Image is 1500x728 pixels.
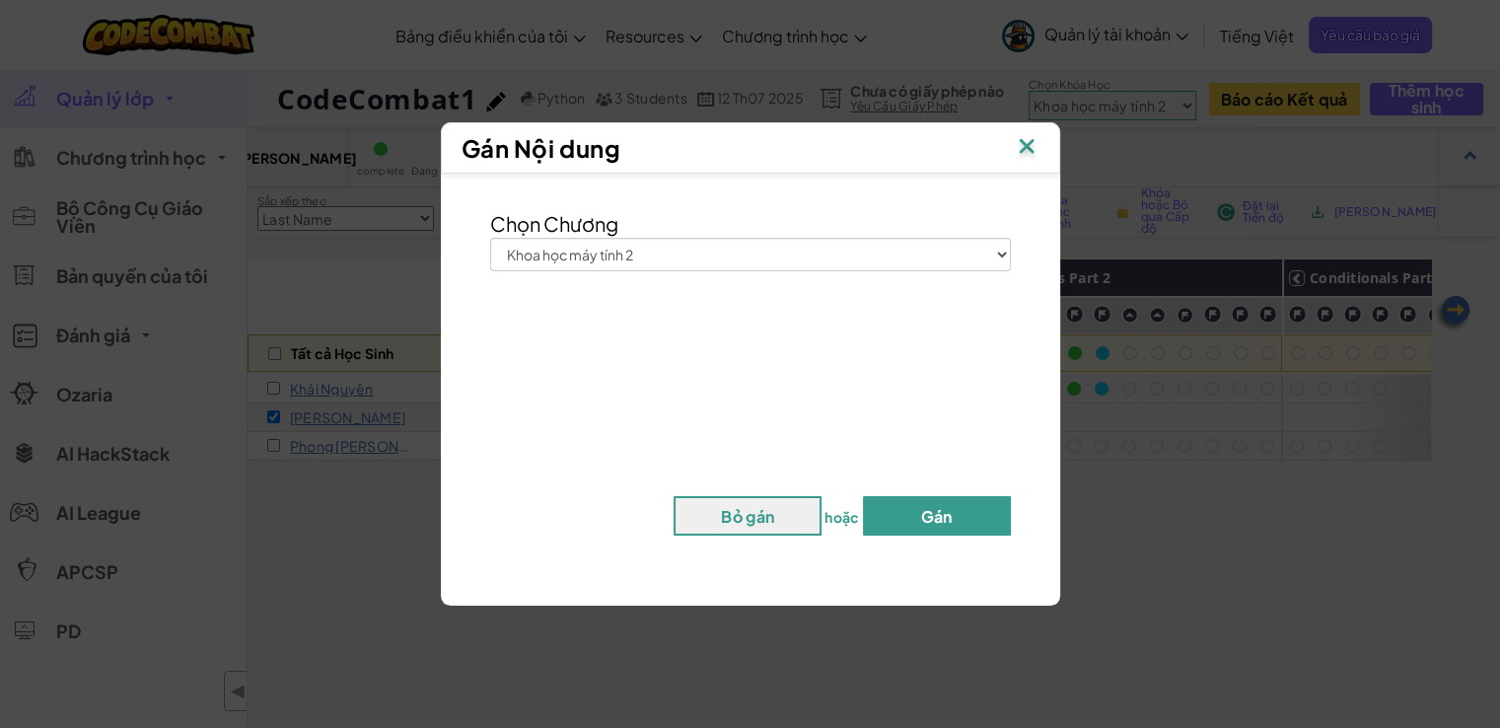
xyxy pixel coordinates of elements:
span: Gán Nội dung [462,133,621,163]
button: Bỏ gán [674,496,821,536]
button: Gán [863,496,1011,536]
img: IconClose.svg [1014,133,1039,163]
span: Chọn Chương [490,211,618,236]
span: hoặc [824,508,859,526]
